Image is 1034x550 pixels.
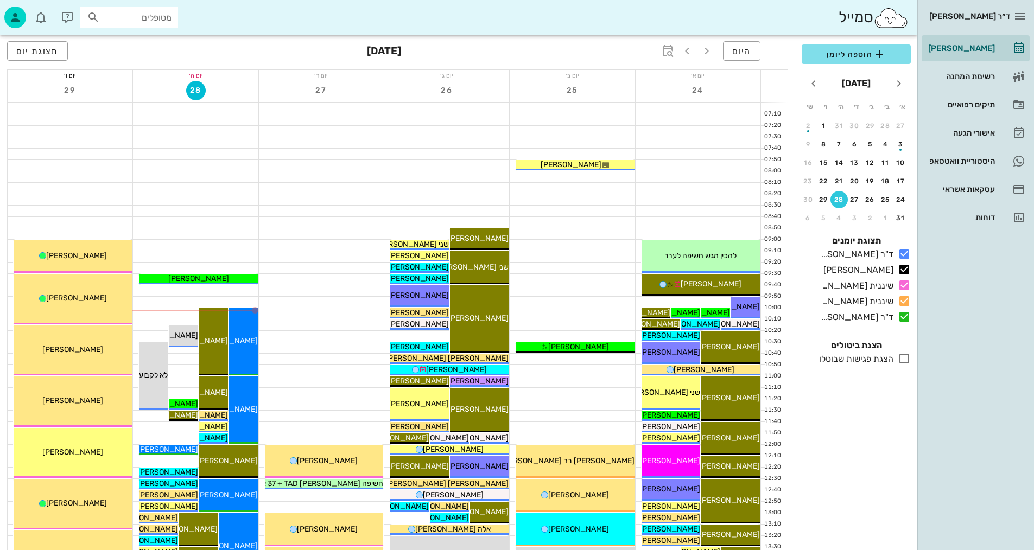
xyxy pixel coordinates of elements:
[448,376,509,386] span: [PERSON_NAME]
[849,98,863,116] th: ד׳
[877,172,895,190] button: 18
[448,234,509,243] span: [PERSON_NAME]
[892,140,910,148] div: 3
[846,172,864,190] button: 20
[896,98,910,116] th: א׳
[168,274,229,283] span: [PERSON_NAME]
[699,393,760,402] span: [PERSON_NAME]
[297,525,358,534] span: [PERSON_NAME]
[815,136,833,153] button: 8
[510,70,635,81] div: יום ב׳
[817,311,893,324] div: ד"ר [PERSON_NAME]
[838,73,875,94] button: [DATE]
[408,513,469,522] span: [PERSON_NAME]
[761,497,783,506] div: 12:50
[877,214,895,222] div: 1
[815,117,833,135] button: 1
[892,122,910,130] div: 27
[42,345,103,354] span: [PERSON_NAME]
[368,433,429,443] span: [PERSON_NAME]
[388,291,449,300] span: [PERSON_NAME]
[846,209,864,227] button: 3
[548,342,609,351] span: [PERSON_NAME]
[761,349,783,358] div: 10:40
[815,353,893,366] div: הצגת פגישות שבוטלו
[761,337,783,347] div: 10:30
[815,177,833,185] div: 22
[187,86,205,95] span: 28
[385,479,509,488] span: [PERSON_NAME] [PERSON_NAME]
[761,474,783,483] div: 12:30
[926,44,995,53] div: [PERSON_NAME]
[861,177,879,185] div: 19
[815,191,833,208] button: 29
[877,154,895,171] button: 11
[563,86,582,95] span: 25
[761,372,783,381] div: 11:00
[376,240,449,249] span: שני [PERSON_NAME]
[861,214,879,222] div: 2
[861,136,879,153] button: 5
[60,81,80,100] button: 29
[761,508,783,517] div: 13:00
[659,319,720,329] span: [PERSON_NAME]
[873,7,909,29] img: SmileCloud logo
[367,41,401,63] h3: [DATE]
[761,258,783,267] div: 09:20
[408,502,469,511] span: [PERSON_NAME]
[846,196,864,203] div: 27
[761,303,783,312] div: 10:00
[761,520,783,529] div: 13:10
[802,44,911,64] button: הוספה ליומן
[137,468,198,477] span: [PERSON_NAME]
[815,196,833,203] div: 29
[800,117,817,135] button: 2
[926,157,995,165] div: היסטוריית וואטסאפ
[437,81,456,100] button: 26
[761,144,783,153] div: 07:40
[926,72,995,81] div: רשימת המתנה
[861,159,879,167] div: 12
[761,383,783,392] div: 11:10
[761,315,783,324] div: 10:10
[819,264,893,277] div: [PERSON_NAME]
[117,536,178,545] span: [PERSON_NAME]
[880,98,894,116] th: ב׳
[627,388,700,397] span: שני [PERSON_NAME]
[877,196,895,203] div: 25
[46,251,107,260] span: [PERSON_NAME]
[892,154,910,171] button: 10
[892,214,910,222] div: 31
[448,405,509,414] span: [PERSON_NAME]
[368,502,429,511] span: [PERSON_NAME]
[639,502,700,511] span: [PERSON_NAME]
[877,191,895,208] button: 25
[830,136,848,153] button: 7
[761,280,783,290] div: 09:40
[761,463,783,472] div: 12:20
[830,177,848,185] div: 21
[448,507,509,516] span: [PERSON_NAME]
[926,100,995,109] div: תיקים רפואיים
[563,81,582,100] button: 25
[800,159,817,167] div: 16
[681,279,741,289] span: [PERSON_NAME]
[817,248,893,261] div: ד"ר [PERSON_NAME]
[448,462,509,471] span: [PERSON_NAME]
[861,209,879,227] button: 2
[815,154,833,171] button: 15
[761,326,783,335] div: 10:20
[846,191,864,208] button: 27
[846,117,864,135] button: 30
[800,191,817,208] button: 30
[117,513,178,522] span: [PERSON_NAME]
[197,456,258,465] span: [PERSON_NAME]
[877,209,895,227] button: 1
[761,406,783,415] div: 11:30
[800,177,817,185] div: 23
[892,191,910,208] button: 24
[761,417,783,426] div: 11:40
[861,196,879,203] div: 26
[846,140,864,148] div: 6
[830,172,848,190] button: 21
